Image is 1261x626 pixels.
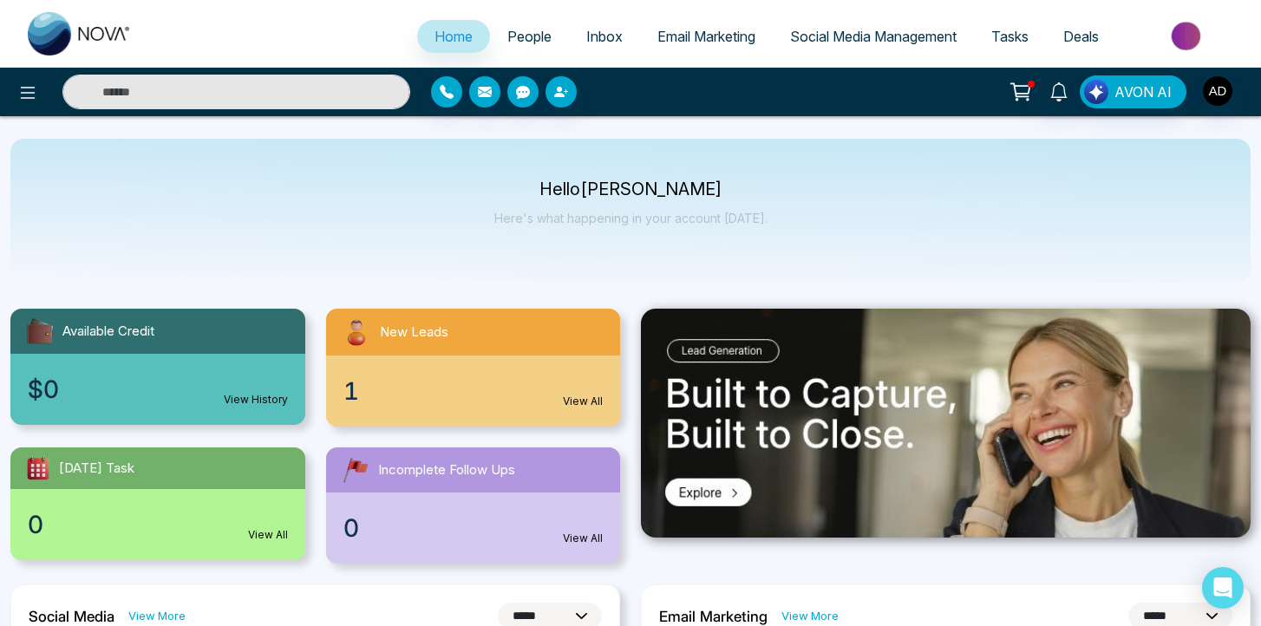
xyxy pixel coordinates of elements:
[380,323,448,342] span: New Leads
[1125,16,1251,55] img: Market-place.gif
[640,20,773,53] a: Email Marketing
[24,454,52,482] img: todayTask.svg
[340,454,371,486] img: followUps.svg
[1046,20,1116,53] a: Deals
[248,527,288,543] a: View All
[1080,75,1186,108] button: AVON AI
[343,510,359,546] span: 0
[781,608,839,624] a: View More
[641,309,1251,538] img: .
[224,392,288,408] a: View History
[28,371,59,408] span: $0
[316,309,631,427] a: New Leads1View All
[29,608,114,625] h2: Social Media
[62,322,154,342] span: Available Credit
[59,459,134,479] span: [DATE] Task
[569,20,640,53] a: Inbox
[1084,80,1108,104] img: Lead Flow
[494,182,768,197] p: Hello [PERSON_NAME]
[343,373,359,409] span: 1
[563,394,603,409] a: View All
[128,608,186,624] a: View More
[1202,567,1244,609] div: Open Intercom Messenger
[586,28,623,45] span: Inbox
[316,447,631,564] a: Incomplete Follow Ups0View All
[657,28,755,45] span: Email Marketing
[378,460,515,480] span: Incomplete Follow Ups
[24,316,56,347] img: availableCredit.svg
[1203,76,1232,106] img: User Avatar
[1114,82,1172,102] span: AVON AI
[974,20,1046,53] a: Tasks
[417,20,490,53] a: Home
[340,316,373,349] img: newLeads.svg
[1063,28,1099,45] span: Deals
[773,20,974,53] a: Social Media Management
[991,28,1029,45] span: Tasks
[490,20,569,53] a: People
[28,506,43,543] span: 0
[434,28,473,45] span: Home
[563,531,603,546] a: View All
[494,211,768,225] p: Here's what happening in your account [DATE].
[659,608,768,625] h2: Email Marketing
[790,28,957,45] span: Social Media Management
[28,12,132,55] img: Nova CRM Logo
[507,28,552,45] span: People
